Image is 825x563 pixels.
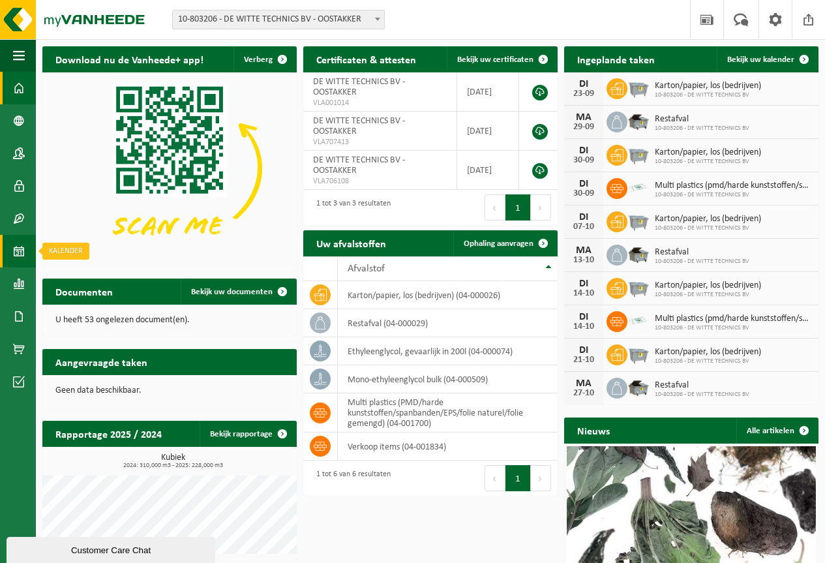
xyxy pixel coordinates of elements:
span: Karton/papier, los (bedrijven) [655,281,761,291]
img: WB-5000-GAL-GY-01 [627,243,650,265]
span: DE WITTE TECHNICS BV - OOSTAKKER [313,77,405,97]
img: WB-2500-GAL-GY-01 [627,276,650,298]
a: Bekijk rapportage [200,421,295,447]
iframe: chat widget [7,534,218,563]
p: Geen data beschikbaar. [55,386,284,395]
span: Afvalstof [348,264,385,274]
div: 21-10 [571,356,597,365]
span: 10-803206 - DE WITTE TECHNICS BV [655,391,749,399]
div: DI [571,345,597,356]
a: Ophaling aanvragen [453,230,556,256]
img: WB-5000-GAL-GY-01 [627,376,650,398]
div: DI [571,212,597,222]
h2: Download nu de Vanheede+ app! [42,46,217,72]
span: 10-803206 - DE WITTE TECHNICS BV [655,358,761,365]
h2: Ingeplande taken [564,46,668,72]
a: Bekijk uw certificaten [447,46,556,72]
span: 10-803206 - DE WITTE TECHNICS BV [655,224,761,232]
div: 29-09 [571,123,597,132]
span: Karton/papier, los (bedrijven) [655,214,761,224]
span: DE WITTE TECHNICS BV - OOSTAKKER [313,155,405,175]
span: Karton/papier, los (bedrijven) [655,147,761,158]
span: Multi plastics (pmd/harde kunststoffen/spanbanden/eps/folie naturel/folie gemeng... [655,314,812,324]
div: 14-10 [571,289,597,298]
span: 10-803206 - DE WITTE TECHNICS BV [655,258,749,266]
div: 27-10 [571,389,597,398]
td: [DATE] [457,72,519,112]
img: WB-2500-GAL-GY-01 [627,76,650,99]
h2: Rapportage 2025 / 2024 [42,421,175,446]
div: 1 tot 6 van 6 resultaten [310,464,391,493]
img: WB-2500-GAL-GY-01 [627,342,650,365]
h2: Uw afvalstoffen [303,230,399,256]
span: VLA706108 [313,176,447,187]
span: 10-803206 - DE WITTE TECHNICS BV [655,291,761,299]
span: Restafval [655,247,749,258]
span: 10-803206 - DE WITTE TECHNICS BV - OOSTAKKER [172,10,385,29]
span: Verberg [244,55,273,64]
img: WB-2500-GAL-GY-01 [627,143,650,165]
a: Bekijk uw kalender [717,46,817,72]
button: 1 [505,465,531,491]
span: Bekijk uw documenten [191,288,273,296]
span: Bekijk uw certificaten [457,55,533,64]
div: DI [571,145,597,156]
td: verkoop items (04-001834) [338,433,558,461]
span: 10-803206 - DE WITTE TECHNICS BV [655,324,812,332]
a: Bekijk uw documenten [181,279,295,305]
td: karton/papier, los (bedrijven) (04-000026) [338,281,558,309]
button: Verberg [233,46,295,72]
a: Alle artikelen [736,418,817,444]
div: MA [571,378,597,389]
td: [DATE] [457,151,519,190]
img: WB-2500-GAL-GY-01 [627,209,650,232]
td: [DATE] [457,112,519,151]
img: LP-SK-00500-LPE-16 [627,309,650,331]
div: 13-10 [571,256,597,265]
img: WB-5000-GAL-GY-01 [627,110,650,132]
h3: Kubiek [49,453,297,469]
button: Previous [485,194,505,221]
h2: Documenten [42,279,126,304]
div: MA [571,112,597,123]
button: 1 [505,194,531,221]
span: 10-803206 - DE WITTE TECHNICS BV [655,91,761,99]
td: ethyleenglycol, gevaarlijk in 200l (04-000074) [338,337,558,365]
div: DI [571,79,597,89]
td: restafval (04-000029) [338,309,558,337]
div: 30-09 [571,156,597,165]
button: Next [531,465,551,491]
img: Download de VHEPlus App [42,72,297,264]
span: Bekijk uw kalender [727,55,794,64]
p: U heeft 53 ongelezen document(en). [55,316,284,325]
h2: Certificaten & attesten [303,46,429,72]
span: 2024: 310,000 m3 - 2025: 228,000 m3 [49,463,297,469]
div: DI [571,279,597,289]
img: LP-SK-00500-LPE-16 [627,176,650,198]
span: 10-803206 - DE WITTE TECHNICS BV - OOSTAKKER [173,10,384,29]
span: DE WITTE TECHNICS BV - OOSTAKKER [313,116,405,136]
span: 10-803206 - DE WITTE TECHNICS BV [655,125,749,132]
div: 23-09 [571,89,597,99]
span: VLA001014 [313,98,447,108]
span: Multi plastics (pmd/harde kunststoffen/spanbanden/eps/folie naturel/folie gemeng... [655,181,812,191]
span: Karton/papier, los (bedrijven) [655,81,761,91]
div: 07-10 [571,222,597,232]
div: DI [571,312,597,322]
div: 1 tot 3 van 3 resultaten [310,193,391,222]
span: 10-803206 - DE WITTE TECHNICS BV [655,158,761,166]
td: mono-ethyleenglycol bulk (04-000509) [338,365,558,393]
span: Restafval [655,380,749,391]
button: Previous [485,465,505,491]
span: VLA707413 [313,137,447,147]
div: 14-10 [571,322,597,331]
span: Ophaling aanvragen [464,239,533,248]
span: Restafval [655,114,749,125]
span: 10-803206 - DE WITTE TECHNICS BV [655,191,812,199]
div: MA [571,245,597,256]
div: 30-09 [571,189,597,198]
div: DI [571,179,597,189]
td: multi plastics (PMD/harde kunststoffen/spanbanden/EPS/folie naturel/folie gemengd) (04-001700) [338,393,558,433]
span: Karton/papier, los (bedrijven) [655,347,761,358]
